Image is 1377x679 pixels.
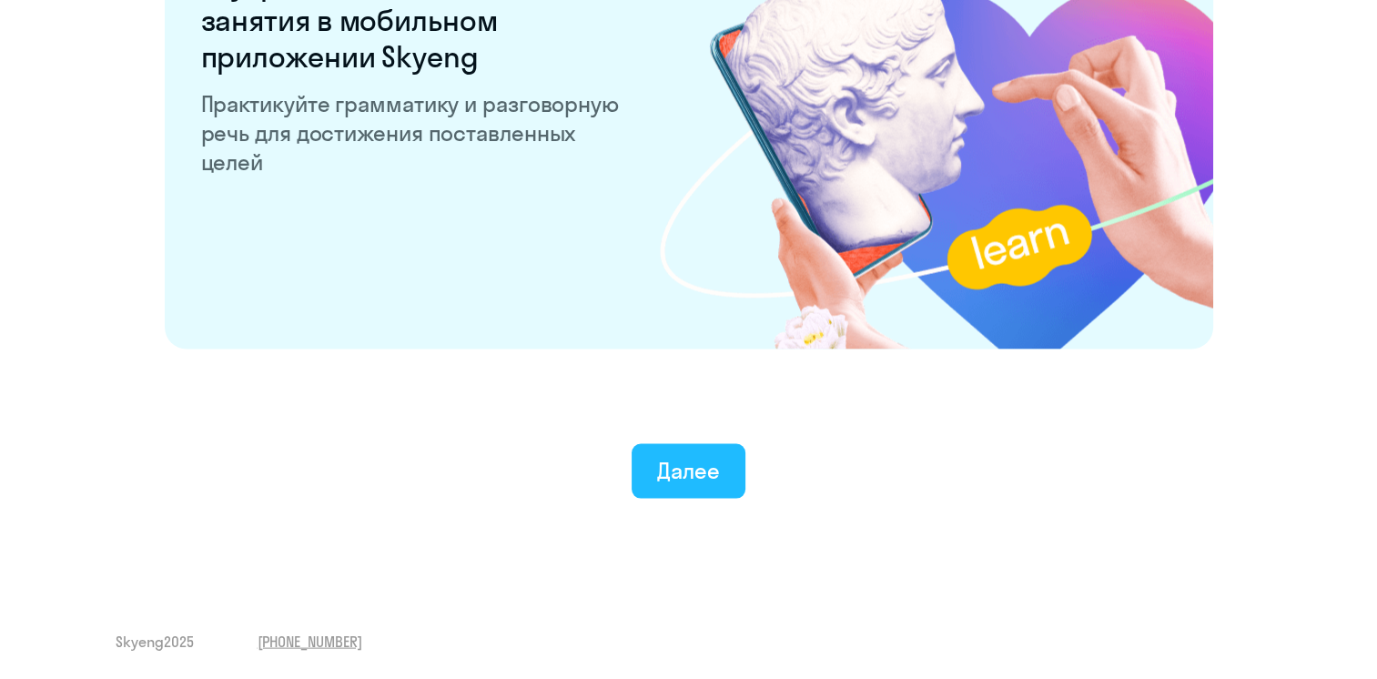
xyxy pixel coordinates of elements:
div: Далее [657,456,720,485]
p: Практикуйте грамматику и разговорную речь для достижения поставленных целей [201,89,625,177]
span: Skyeng 2025 [116,632,194,652]
button: Далее [632,444,745,499]
a: [PHONE_NUMBER] [258,632,362,652]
